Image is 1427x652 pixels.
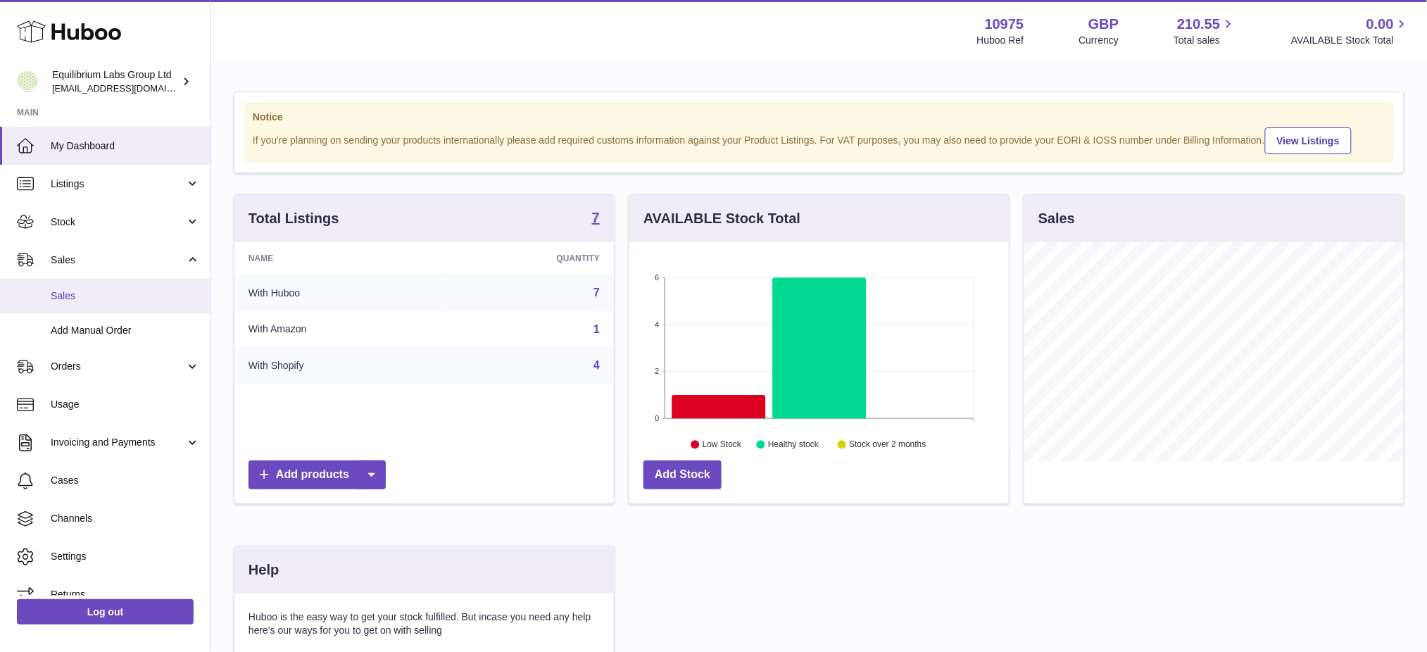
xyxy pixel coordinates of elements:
[249,610,600,637] p: Huboo is the easy way to get your stock fulfilled. But incase you need any help here's our ways f...
[1265,127,1352,154] a: View Listings
[253,125,1385,154] div: If you're planning on sending your products internationally please add required customs informati...
[51,436,185,449] span: Invoicing and Payments
[593,359,600,371] a: 4
[17,71,38,92] img: internalAdmin-10975@internal.huboo.com
[442,242,614,275] th: Quantity
[51,512,200,525] span: Channels
[51,215,185,229] span: Stock
[249,560,279,579] h3: Help
[51,550,200,563] span: Settings
[51,253,185,267] span: Sales
[17,599,194,625] a: Log out
[253,111,1385,124] strong: Notice
[849,440,926,450] text: Stock over 2 months
[985,15,1024,34] strong: 10975
[1366,15,1394,34] span: 0.00
[234,311,442,348] td: With Amazon
[1174,15,1236,47] a: 210.55 Total sales
[52,68,179,95] div: Equilibrium Labs Group Ltd
[592,211,600,227] a: 7
[51,177,185,191] span: Listings
[51,360,185,373] span: Orders
[1177,15,1220,34] span: 210.55
[655,414,659,422] text: 0
[249,460,386,489] a: Add products
[51,588,200,601] span: Returns
[51,139,200,153] span: My Dashboard
[234,347,442,384] td: With Shopify
[703,440,742,450] text: Low Stock
[655,320,659,329] text: 4
[593,287,600,299] a: 7
[1088,15,1119,34] strong: GBP
[977,34,1024,47] div: Huboo Ref
[1174,34,1236,47] span: Total sales
[234,242,442,275] th: Name
[1291,34,1410,47] span: AVAILABLE Stock Total
[593,323,600,335] a: 1
[52,82,207,94] span: [EMAIL_ADDRESS][DOMAIN_NAME]
[249,209,339,228] h3: Total Listings
[51,398,200,411] span: Usage
[1079,34,1119,47] div: Currency
[1291,15,1410,47] a: 0.00 AVAILABLE Stock Total
[768,440,819,450] text: Healthy stock
[655,273,659,282] text: 6
[51,324,200,337] span: Add Manual Order
[643,460,722,489] a: Add Stock
[643,209,800,228] h3: AVAILABLE Stock Total
[655,368,659,376] text: 2
[51,474,200,487] span: Cases
[592,211,600,225] strong: 7
[1038,209,1075,228] h3: Sales
[51,289,200,303] span: Sales
[234,275,442,311] td: With Huboo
